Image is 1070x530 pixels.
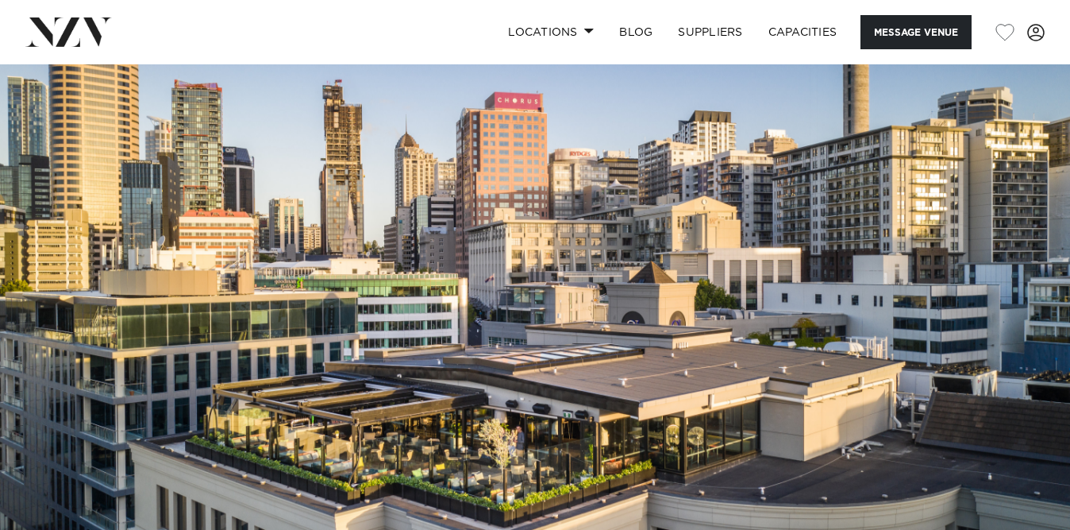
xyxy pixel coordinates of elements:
a: Capacities [756,15,850,49]
a: Locations [495,15,606,49]
a: BLOG [606,15,665,49]
button: Message Venue [860,15,972,49]
img: nzv-logo.png [25,17,112,46]
a: SUPPLIERS [665,15,755,49]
